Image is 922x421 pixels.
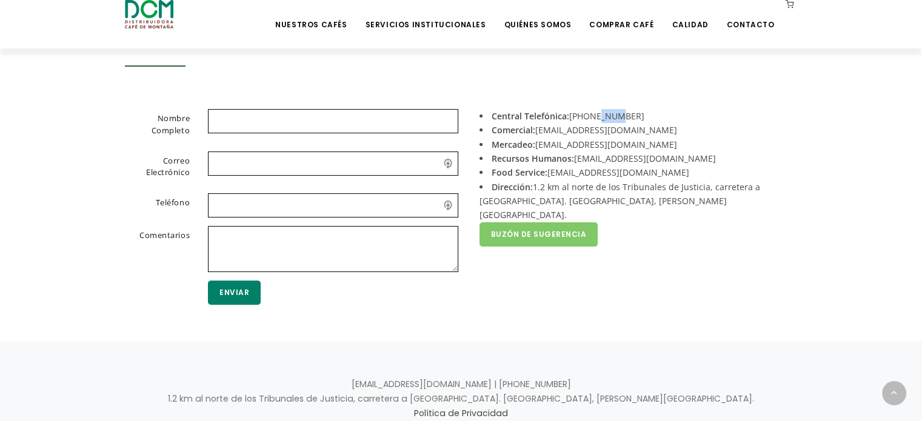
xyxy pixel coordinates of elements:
[479,165,789,179] li: [EMAIL_ADDRESS][DOMAIN_NAME]
[492,181,533,193] strong: Dirección:
[110,151,199,183] label: Correo Electrónico
[720,1,782,30] a: Contacto
[479,180,789,222] li: 1.2 km al norte de los Tribunales de Justicia, carretera a [GEOGRAPHIC_DATA]. [GEOGRAPHIC_DATA], ...
[268,1,354,30] a: Nuestros Cafés
[492,167,547,178] strong: Food Service:
[492,110,569,122] strong: Central Telefónica:
[110,109,199,141] label: Nombre Completo
[479,151,789,165] li: [EMAIL_ADDRESS][DOMAIN_NAME]
[479,138,789,151] li: [EMAIL_ADDRESS][DOMAIN_NAME]
[208,280,261,305] button: Enviar
[479,123,789,137] li: [EMAIL_ADDRESS][DOMAIN_NAME]
[358,1,493,30] a: Servicios Institucionales
[492,153,574,164] strong: Recursos Humanos:
[110,226,199,270] label: Comentarios
[492,139,535,150] strong: Mercadeo:
[110,193,199,215] label: Teléfono
[479,222,598,247] a: Buzón de Sugerencia
[582,1,661,30] a: Comprar Café
[496,1,578,30] a: Quiénes Somos
[414,407,508,419] a: Política de Privacidad
[664,1,715,30] a: Calidad
[479,109,789,123] li: [PHONE_NUMBER]
[492,124,535,136] strong: Comercial:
